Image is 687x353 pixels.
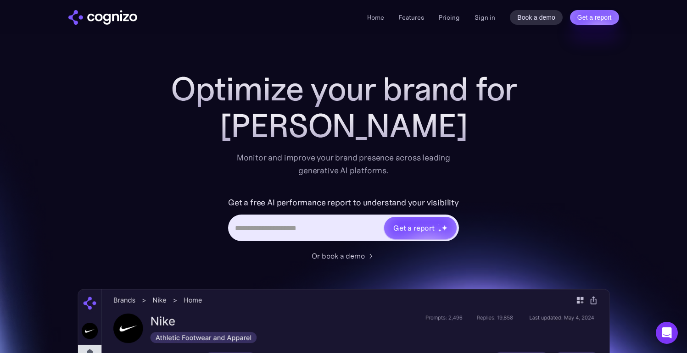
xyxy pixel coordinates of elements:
label: Get a free AI performance report to understand your visibility [228,195,459,210]
img: star [438,224,439,226]
form: Hero URL Input Form [228,195,459,246]
a: Book a demo [510,10,563,25]
div: Or book a demo [312,250,365,261]
a: Pricing [439,13,460,22]
a: Get a reportstarstarstar [383,216,458,240]
div: Get a report [393,222,435,233]
a: Home [367,13,384,22]
a: Features [399,13,424,22]
div: Open Intercom Messenger [656,322,678,344]
div: Monitor and improve your brand presence across leading generative AI platforms. [231,151,457,177]
img: cognizo logo [68,10,137,25]
img: star [441,225,447,231]
a: Or book a demo [312,250,376,261]
a: Get a report [570,10,619,25]
a: Sign in [475,12,495,23]
img: star [438,229,441,232]
a: home [68,10,137,25]
h1: Optimize your brand for [160,71,527,107]
div: [PERSON_NAME] [160,107,527,144]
